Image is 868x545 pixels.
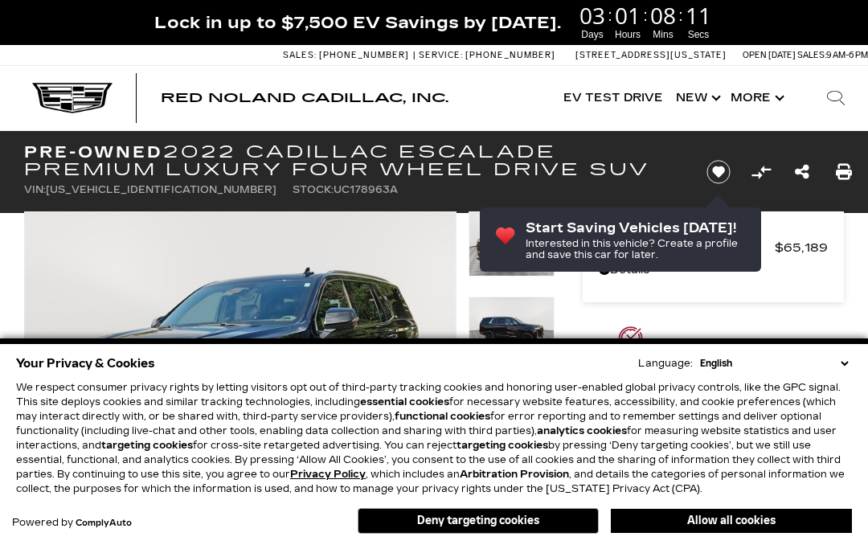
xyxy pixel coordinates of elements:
[24,143,682,178] h1: 2022 Cadillac Escalade Premium Luxury Four Wheel Drive SUV
[797,50,826,60] span: Sales:
[612,4,643,27] span: 01
[413,51,559,59] a: Service: [PHONE_NUMBER]
[395,411,490,422] strong: functional cookies
[608,3,612,27] span: :
[575,50,727,60] a: [STREET_ADDRESS][US_STATE]
[743,50,796,60] span: Open [DATE]
[46,184,276,195] span: [US_VEHICLE_IDENTIFICATION_NUMBER]
[161,92,448,104] a: Red Noland Cadillac, Inc.
[290,469,366,480] a: Privacy Policy
[293,184,334,195] span: Stock:
[283,51,413,59] a: Sales: [PHONE_NUMBER]
[648,4,678,27] span: 08
[469,211,555,277] img: Used 2022 Black Raven Cadillac Premium Luxury image 1
[683,27,714,42] span: Secs
[12,518,132,528] div: Powered by
[32,83,113,113] img: Cadillac Dark Logo with Cadillac White Text
[612,27,643,42] span: Hours
[577,4,608,27] span: 03
[334,184,398,195] span: UC178963A
[24,211,457,536] img: Used 2022 Black Raven Cadillac Premium Luxury image 1
[537,425,627,436] strong: analytics cookies
[161,90,448,105] span: Red Noland Cadillac, Inc.
[701,159,736,185] button: Save vehicle
[469,297,555,362] img: Used 2022 Black Raven Cadillac Premium Luxury image 2
[419,50,463,60] span: Service:
[101,440,193,451] strong: targeting cookies
[76,518,132,528] a: ComplyAuto
[319,50,409,60] span: [PHONE_NUMBER]
[648,27,678,42] span: Mins
[465,50,555,60] span: [PHONE_NUMBER]
[599,236,828,259] a: Red [PERSON_NAME] $65,189
[724,66,788,130] button: More
[638,359,693,368] div: Language:
[836,161,852,183] a: Print this Pre-Owned 2022 Cadillac Escalade Premium Luxury Four Wheel Drive SUV
[358,508,599,534] button: Deny targeting cookies
[795,161,809,183] a: Share this Pre-Owned 2022 Cadillac Escalade Premium Luxury Four Wheel Drive SUV
[16,352,155,375] span: Your Privacy & Cookies
[683,4,714,27] span: 11
[16,380,852,496] p: We respect consumer privacy rights by letting visitors opt out of third-party tracking cookies an...
[154,12,561,33] span: Lock in up to $7,500 EV Savings by [DATE].
[24,142,163,162] strong: Pre-Owned
[643,3,648,27] span: :
[826,50,868,60] span: 9 AM-6 PM
[360,396,449,408] strong: essential cookies
[283,50,317,60] span: Sales:
[611,509,852,533] button: Allow all cookies
[457,440,548,451] strong: targeting cookies
[460,469,569,480] strong: Arbitration Provision
[577,27,608,42] span: Days
[599,259,828,281] a: Details
[24,184,46,195] span: VIN:
[678,3,683,27] span: :
[841,8,860,27] a: Close
[775,236,828,259] span: $65,189
[599,236,775,259] span: Red [PERSON_NAME]
[749,160,773,184] button: Compare Vehicle
[669,66,724,130] a: New
[696,356,852,371] select: Language Select
[557,66,669,130] a: EV Test Drive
